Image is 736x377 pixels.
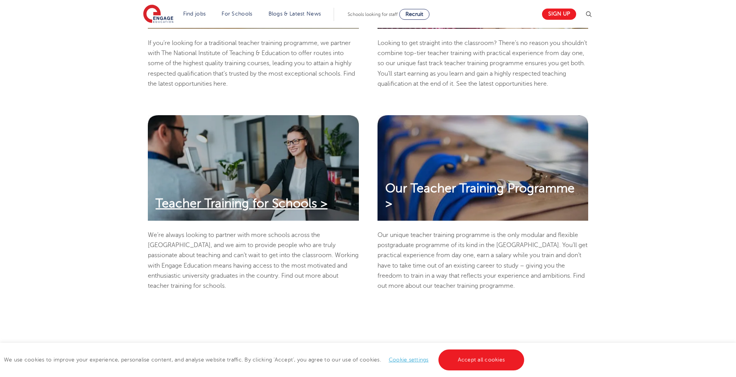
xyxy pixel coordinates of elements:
span: Looking to get straight into the classroom? There’s no reason you shouldn’t combine top-tier teac... [378,40,587,87]
a: Sign up [542,9,576,20]
img: Our Teacher Training Programme [378,115,589,221]
span: Recruit [405,11,423,17]
a: Cookie settings [389,357,429,363]
span: We use cookies to improve your experience, personalise content, and analyse website traffic. By c... [4,357,526,363]
a: For Schools [222,11,252,17]
span: Our Teacher Training Programme > [385,182,575,210]
img: Teacher Training for Schools [148,115,359,221]
img: Engage Education [143,5,173,24]
a: Accept all cookies [438,349,525,370]
a: Blogs & Latest News [268,11,321,17]
span: Teacher Training for Schools > [156,197,327,210]
a: Find jobs [183,11,206,17]
span: Schools looking for staff [348,12,398,17]
span: Our unique teacher training programme is the only modular and flexible postgraduate programme of ... [378,232,587,289]
a: Recruit [399,9,429,20]
a: Our Teacher Training Programme > [378,181,589,211]
span: If you’re looking for a traditional teacher training programme, we partner with The National Inst... [148,40,355,87]
a: Teacher Training for Schools > [148,196,335,211]
span: We’re always looking to partner with more schools across the [GEOGRAPHIC_DATA], and we aim to pro... [148,232,358,289]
